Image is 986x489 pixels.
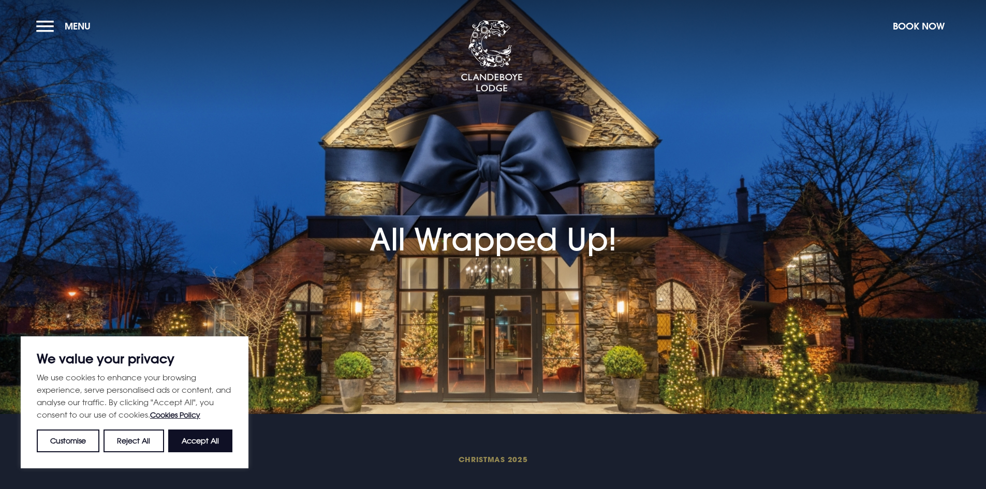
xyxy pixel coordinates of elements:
p: We value your privacy [37,352,232,365]
button: Customise [37,429,99,452]
h1: All Wrapped Up! [370,161,617,257]
button: Menu [36,15,96,37]
span: Menu [65,20,91,32]
button: Accept All [168,429,232,452]
button: Reject All [104,429,164,452]
span: Christmas 2025 [246,454,739,464]
div: We value your privacy [21,336,248,468]
p: We use cookies to enhance your browsing experience, serve personalised ads or content, and analys... [37,371,232,421]
img: Clandeboye Lodge [461,20,523,93]
a: Cookies Policy [150,410,200,419]
button: Book Now [888,15,950,37]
